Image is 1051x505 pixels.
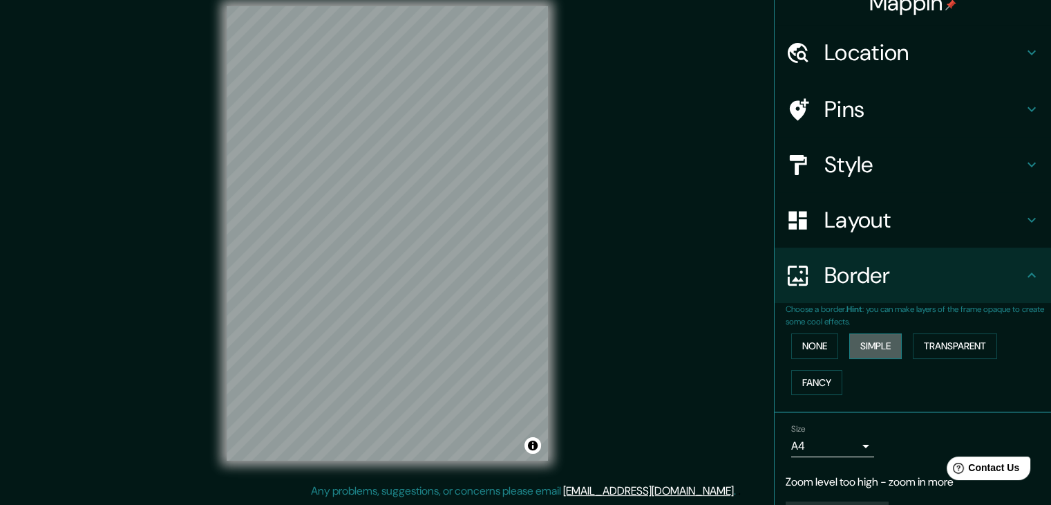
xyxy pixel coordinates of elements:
p: Zoom level too high - zoom in more [786,474,1040,490]
iframe: Help widget launcher [928,451,1036,490]
h4: Layout [824,206,1023,234]
div: Border [775,248,1051,303]
h4: Location [824,39,1023,66]
div: Layout [775,192,1051,248]
h4: Style [824,151,1023,178]
h4: Pins [824,95,1023,123]
a: [EMAIL_ADDRESS][DOMAIN_NAME] [563,484,734,498]
h4: Border [824,261,1023,289]
div: Location [775,25,1051,80]
label: Size [791,423,806,435]
button: Transparent [913,333,997,359]
div: A4 [791,435,874,457]
button: Fancy [791,370,842,396]
div: . [738,483,741,499]
canvas: Map [227,6,548,461]
div: Style [775,137,1051,192]
button: None [791,333,838,359]
b: Hint [846,304,862,315]
button: Toggle attribution [524,437,541,454]
p: Any problems, suggestions, or concerns please email . [311,483,736,499]
button: Simple [849,333,902,359]
div: Pins [775,82,1051,137]
div: . [736,483,738,499]
p: Choose a border. : you can make layers of the frame opaque to create some cool effects. [786,303,1051,328]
